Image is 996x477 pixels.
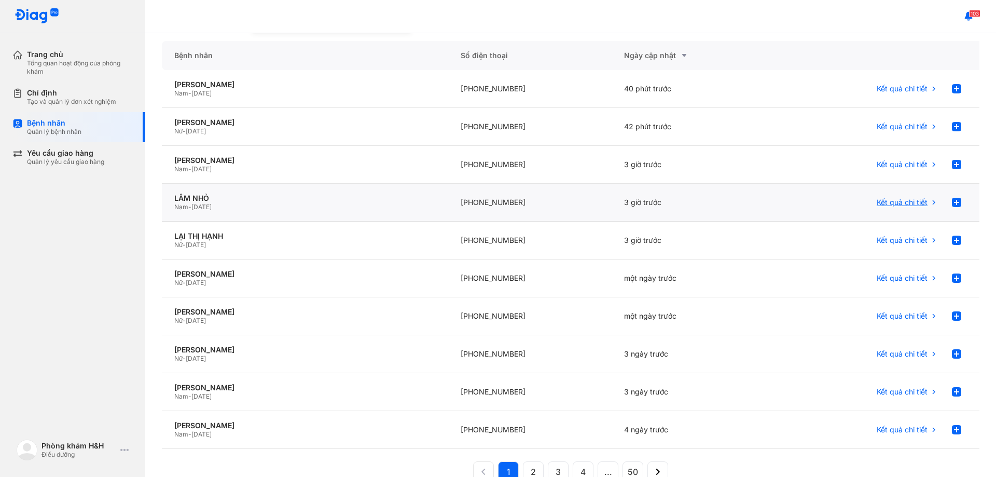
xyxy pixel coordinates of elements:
span: - [188,165,191,173]
div: một ngày trước [612,260,775,297]
span: - [183,355,186,362]
span: - [183,241,186,249]
div: 3 giờ trước [612,184,775,222]
div: [PHONE_NUMBER] [448,222,612,260]
span: Kết quả chi tiết [877,274,928,283]
div: Chỉ định [27,88,116,98]
span: 103 [969,10,980,17]
span: Nữ [174,355,183,362]
img: logo [17,440,37,460]
span: Nữ [174,317,183,324]
span: Nữ [174,127,183,135]
span: [DATE] [186,127,206,135]
span: [DATE] [191,392,212,400]
div: [PHONE_NUMBER] [448,260,612,297]
div: [PERSON_NAME] [174,80,436,89]
div: Bệnh nhân [162,41,448,70]
div: Yêu cầu giao hàng [27,148,104,158]
span: - [188,89,191,97]
img: logo [15,8,59,24]
span: Nữ [174,241,183,249]
span: Nam [174,392,188,400]
span: Kết quả chi tiết [877,160,928,169]
div: một ngày trước [612,297,775,335]
span: [DATE] [186,317,206,324]
span: [DATE] [186,279,206,287]
span: - [183,279,186,287]
div: [PHONE_NUMBER] [448,146,612,184]
div: [PHONE_NUMBER] [448,108,612,146]
div: [PHONE_NUMBER] [448,373,612,411]
div: [PERSON_NAME] [174,421,436,430]
span: [DATE] [191,203,212,211]
div: LẠI THỊ HẠNH [174,231,436,241]
span: Kết quả chi tiết [877,122,928,131]
div: Trang chủ [27,50,133,59]
span: - [183,317,186,324]
span: Nam [174,430,188,438]
span: Nam [174,89,188,97]
span: [DATE] [191,89,212,97]
span: Kết quả chi tiết [877,387,928,397]
div: [PHONE_NUMBER] [448,184,612,222]
div: [PHONE_NUMBER] [448,411,612,449]
span: Kết quả chi tiết [877,198,928,207]
span: - [183,127,186,135]
div: 3 giờ trước [612,222,775,260]
div: [PERSON_NAME] [174,307,436,317]
div: Số điện thoại [448,41,612,70]
span: [DATE] [191,430,212,438]
span: Kết quả chi tiết [877,84,928,93]
div: [PHONE_NUMBER] [448,297,612,335]
div: LÂM NHỎ [174,194,436,203]
div: Quản lý yêu cầu giao hàng [27,158,104,166]
div: 3 ngày trước [612,335,775,373]
span: [DATE] [186,355,206,362]
span: [DATE] [191,165,212,173]
div: [PERSON_NAME] [174,269,436,279]
span: [DATE] [186,241,206,249]
div: Tạo và quản lý đơn xét nghiệm [27,98,116,106]
div: Tổng quan hoạt động của phòng khám [27,59,133,76]
div: Phòng khám H&H [41,441,116,451]
span: Nam [174,203,188,211]
span: - [188,203,191,211]
span: - [188,392,191,400]
div: [PHONE_NUMBER] [448,335,612,373]
div: Quản lý bệnh nhân [27,128,81,136]
span: - [188,430,191,438]
div: 3 ngày trước [612,373,775,411]
div: 4 ngày trước [612,411,775,449]
span: Kết quả chi tiết [877,349,928,359]
span: Nữ [174,279,183,287]
div: Bệnh nhân [27,118,81,128]
div: 40 phút trước [612,70,775,108]
div: [PHONE_NUMBER] [448,70,612,108]
div: Ngày cập nhật [624,49,763,62]
div: [PERSON_NAME] [174,118,436,127]
div: 3 giờ trước [612,146,775,184]
span: Nam [174,165,188,173]
span: Kết quả chi tiết [877,236,928,245]
div: [PERSON_NAME] [174,383,436,392]
div: 42 phút trước [612,108,775,146]
span: Kết quả chi tiết [877,311,928,321]
span: Kết quả chi tiết [877,425,928,434]
div: [PERSON_NAME] [174,345,436,355]
div: Điều dưỡng [41,451,116,459]
div: [PERSON_NAME] [174,156,436,165]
